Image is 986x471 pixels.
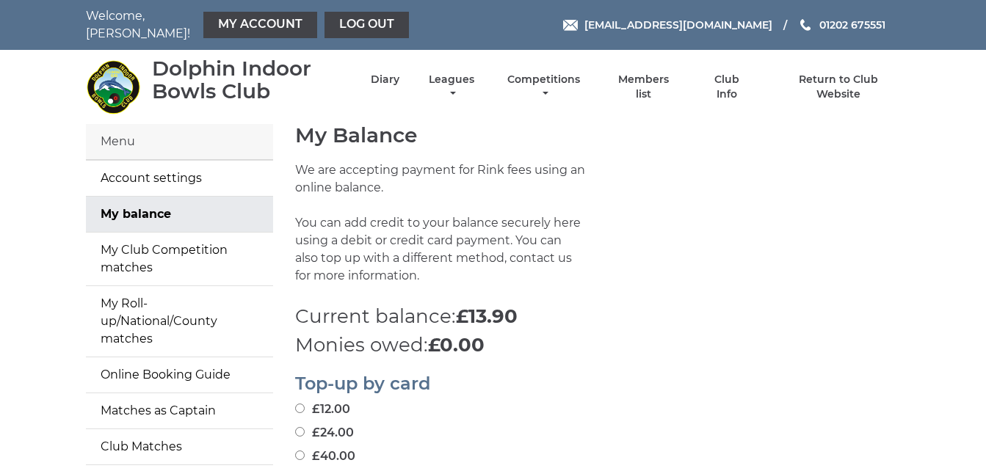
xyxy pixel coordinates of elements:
[371,73,399,87] a: Diary
[295,331,901,359] p: Monies owed:
[295,161,587,302] p: We are accepting payment for Rink fees using an online balance. You can add credit to your balanc...
[584,18,772,32] span: [EMAIL_ADDRESS][DOMAIN_NAME]
[86,124,273,160] div: Menu
[86,429,273,464] a: Club Matches
[295,404,305,413] input: £12.00
[86,286,273,357] a: My Roll-up/National/County matches
[295,401,350,418] label: £12.00
[295,450,305,460] input: £40.00
[798,17,885,33] a: Phone us 01202 675551
[325,12,409,38] a: Log out
[86,357,273,392] a: Online Booking Guide
[295,124,901,147] h1: My Balance
[295,374,901,393] h2: Top-up by card
[86,59,141,114] img: Dolphin Indoor Bowls Club
[86,7,413,43] nav: Welcome, [PERSON_NAME]!
[295,448,355,465] label: £40.00
[86,233,273,285] a: My Club Competition matches
[425,73,478,101] a: Leagues
[703,73,751,101] a: Club Info
[86,197,273,232] a: My balance
[800,19,811,31] img: Phone us
[86,161,273,196] a: Account settings
[428,333,485,357] strong: £0.00
[609,73,677,101] a: Members list
[776,73,900,101] a: Return to Club Website
[152,57,345,103] div: Dolphin Indoor Bowls Club
[295,424,354,442] label: £24.00
[504,73,584,101] a: Competitions
[203,12,317,38] a: My Account
[456,304,518,328] strong: £13.90
[295,302,901,331] p: Current balance:
[563,20,578,31] img: Email
[819,18,885,32] span: 01202 675551
[86,393,273,428] a: Matches as Captain
[563,17,772,33] a: Email [EMAIL_ADDRESS][DOMAIN_NAME]
[295,427,305,437] input: £24.00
